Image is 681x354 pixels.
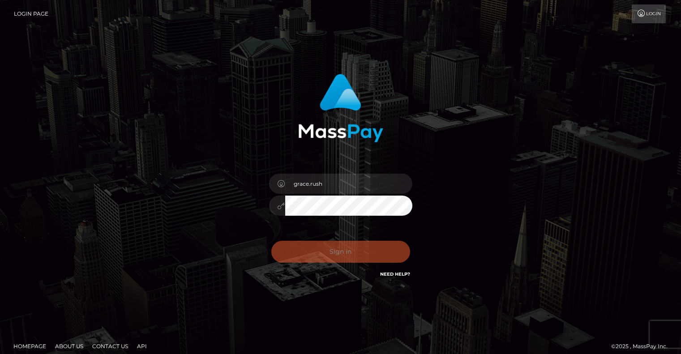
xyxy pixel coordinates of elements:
[285,174,412,194] input: Username...
[133,339,150,353] a: API
[14,4,48,23] a: Login Page
[10,339,50,353] a: Homepage
[298,74,383,142] img: MassPay Login
[51,339,87,353] a: About Us
[89,339,132,353] a: Contact Us
[380,271,410,277] a: Need Help?
[632,4,666,23] a: Login
[611,341,674,351] div: © 2025 , MassPay Inc.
